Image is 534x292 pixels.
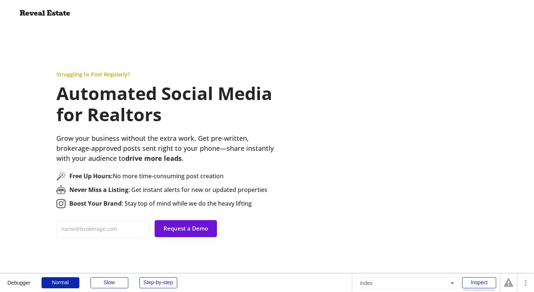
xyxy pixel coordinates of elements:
[155,220,217,237] button: Request a Demo
[69,186,274,194] div: : Get instant alerts for new or updated properties
[90,277,128,288] div: Slow
[296,63,482,246] img: yH5BAEAAAAALAAAAAABAAEAAAIBRAA7
[6,6,18,18] img: yH5BAEAAAAALAAAAAABAAEAAAIBRAA7
[56,83,274,125] h1: Automated Social Media for Realtors
[20,9,70,18] h4: Reveal Estate
[56,133,274,163] div: Grow your business without the extra work. Get pre-written, brokerage-approved posts sent right t...
[7,273,30,285] div: Debugger
[69,199,274,208] div: : Stay top of mind while we do the heavy lifting
[69,199,122,208] strong: Boost Your Brand
[356,277,458,289] div: index
[56,71,130,78] div: Struggling to Post Regularly?
[69,186,128,194] strong: Never Miss a Listing
[462,277,496,288] div: Inspect
[69,172,274,180] div: No more time-consuming post creation
[56,220,149,238] input: name@brokerage.com
[125,154,182,163] strong: drive more leads
[139,277,177,288] div: Step-by-step
[462,289,496,292] div: Show responsive boxes
[42,277,79,288] div: Normal
[69,172,113,180] strong: Free Up Hours:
